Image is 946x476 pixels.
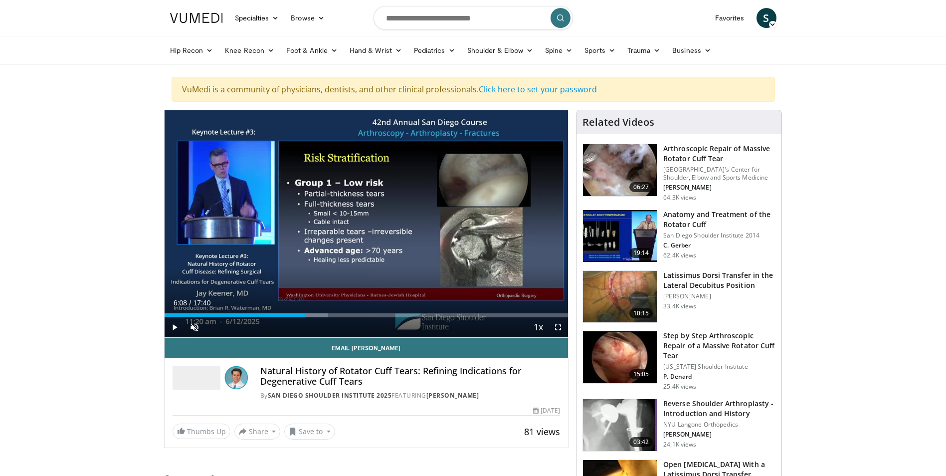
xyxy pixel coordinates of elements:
[174,299,187,307] span: 6:08
[663,210,775,230] h3: Anatomy and Treatment of the Rotator Cuff
[285,8,331,28] a: Browse
[229,8,285,28] a: Specialties
[663,144,775,164] h3: Arthroscopic Repair of Massive Rotator Cuff Tear
[582,144,775,202] a: 06:27 Arthroscopic Repair of Massive Rotator Cuff Tear [GEOGRAPHIC_DATA]'s Center for Shoulder, E...
[663,383,696,391] p: 25.4K views
[224,366,248,390] img: Avatar
[663,441,696,449] p: 24.1K views
[583,210,657,262] img: 58008271-3059-4eea-87a5-8726eb53a503.150x105_q85_crop-smart_upscale.jpg
[193,299,210,307] span: 17:40
[583,271,657,323] img: 38501_0000_3.png.150x105_q85_crop-smart_upscale.jpg
[583,144,657,196] img: 281021_0002_1.png.150x105_q85_crop-smart_upscale.jpg
[524,426,560,438] span: 81 views
[582,399,775,452] a: 03:42 Reverse Shoulder Arthroplasty - Introduction and History NYU Langone Orthopedics [PERSON_NA...
[663,421,775,429] p: NYU Langone Orthopedics
[528,317,548,337] button: Playback Rate
[280,40,344,60] a: Foot & Ankle
[408,40,461,60] a: Pediatrics
[479,84,597,95] a: Click here to set your password
[533,406,560,415] div: [DATE]
[666,40,717,60] a: Business
[629,182,653,192] span: 06:27
[663,184,775,192] p: [PERSON_NAME]
[165,313,568,317] div: Progress Bar
[164,40,219,60] a: Hip Recon
[189,299,191,307] span: /
[629,369,653,379] span: 15:05
[629,248,653,258] span: 19:14
[268,391,392,400] a: San Diego Shoulder Institute 2025
[583,331,657,383] img: 7cd5bdb9-3b5e-40f2-a8f4-702d57719c06.150x105_q85_crop-smart_upscale.jpg
[165,317,185,337] button: Play
[709,8,751,28] a: Favorites
[629,308,653,318] span: 10:15
[663,302,696,310] p: 33.4K views
[582,270,775,323] a: 10:15 Latissimus Dorsi Transfer in the Lateral Decubitus Position [PERSON_NAME] 33.4K views
[663,194,696,202] p: 64.3K views
[663,270,775,290] h3: Latissimus Dorsi Transfer in the Lateral Decubitus Position
[539,40,578,60] a: Spine
[165,338,568,358] a: Email [PERSON_NAME]
[757,8,776,28] a: S
[663,373,775,381] p: P. Denard
[185,317,204,337] button: Unmute
[582,331,775,391] a: 15:05 Step by Step Arthroscopic Repair of a Massive Rotator Cuff Tear [US_STATE] Shoulder Institu...
[621,40,667,60] a: Trauma
[284,424,335,440] button: Save to
[663,331,775,361] h3: Step by Step Arthroscopic Repair of a Massive Rotator Cuff Tear
[344,40,408,60] a: Hand & Wrist
[663,251,696,259] p: 62.4K views
[165,110,568,338] video-js: Video Player
[173,366,220,390] img: San Diego Shoulder Institute 2025
[582,210,775,262] a: 19:14 Anatomy and Treatment of the Rotator Cuff San Diego Shoulder Institute 2014 C. Gerber 62.4K...
[548,317,568,337] button: Fullscreen
[583,399,657,451] img: zucker_4.png.150x105_q85_crop-smart_upscale.jpg
[260,366,561,387] h4: Natural History of Rotator Cuff Tears: Refining Indications for Degenerative Cuff Tears
[461,40,539,60] a: Shoulder & Elbow
[582,116,654,128] h4: Related Videos
[663,431,775,439] p: [PERSON_NAME]
[260,391,561,400] div: By FEATURING
[663,292,775,300] p: [PERSON_NAME]
[663,232,775,239] p: San Diego Shoulder Institute 2014
[170,13,223,23] img: VuMedi Logo
[173,424,230,439] a: Thumbs Up
[219,40,280,60] a: Knee Recon
[663,241,775,249] p: C. Gerber
[172,77,775,102] div: VuMedi is a community of physicians, dentists, and other clinical professionals.
[629,437,653,447] span: 03:42
[663,363,775,371] p: [US_STATE] Shoulder Institute
[374,6,573,30] input: Search topics, interventions
[426,391,479,400] a: [PERSON_NAME]
[663,399,775,419] h3: Reverse Shoulder Arthroplasty - Introduction and History
[578,40,621,60] a: Sports
[234,424,281,440] button: Share
[663,166,775,182] p: [GEOGRAPHIC_DATA]'s Center for Shoulder, Elbow and Sports Medicine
